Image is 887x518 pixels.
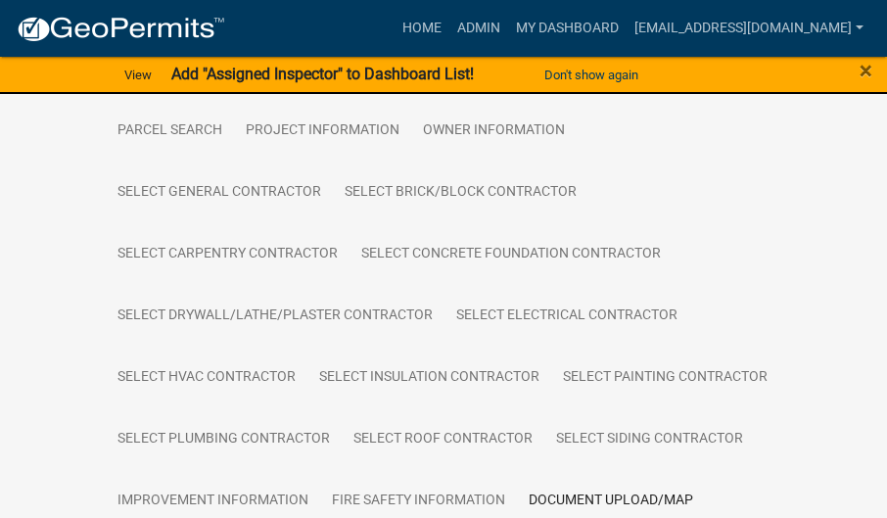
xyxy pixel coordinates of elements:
a: Select Painting contractor [551,347,779,409]
a: Select General Contractor [106,162,333,224]
a: [EMAIL_ADDRESS][DOMAIN_NAME] [627,10,871,47]
a: Select Insulation contractor [307,347,551,409]
a: Select Plumbing contractor [106,408,342,471]
a: My Dashboard [508,10,627,47]
a: View [117,59,160,91]
a: Select Electrical contractor [444,285,689,348]
a: Select Siding contractor [544,408,755,471]
button: Close [860,59,872,82]
a: Select Roof contractor [342,408,544,471]
a: Select Carpentry contractor [106,223,350,286]
a: Owner Information [411,100,577,163]
strong: Add "Assigned Inspector" to Dashboard List! [171,65,474,83]
a: Home [395,10,449,47]
a: Select HVAC Contractor [106,347,307,409]
a: Select Brick/Block Contractor [333,162,588,224]
a: Project Information [234,100,411,163]
a: Select Concrete Foundation contractor [350,223,673,286]
a: Admin [449,10,508,47]
button: Don't show again [537,59,646,91]
span: × [860,57,872,84]
a: Select Drywall/Lathe/Plaster contractor [106,285,444,348]
a: Parcel search [106,100,234,163]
